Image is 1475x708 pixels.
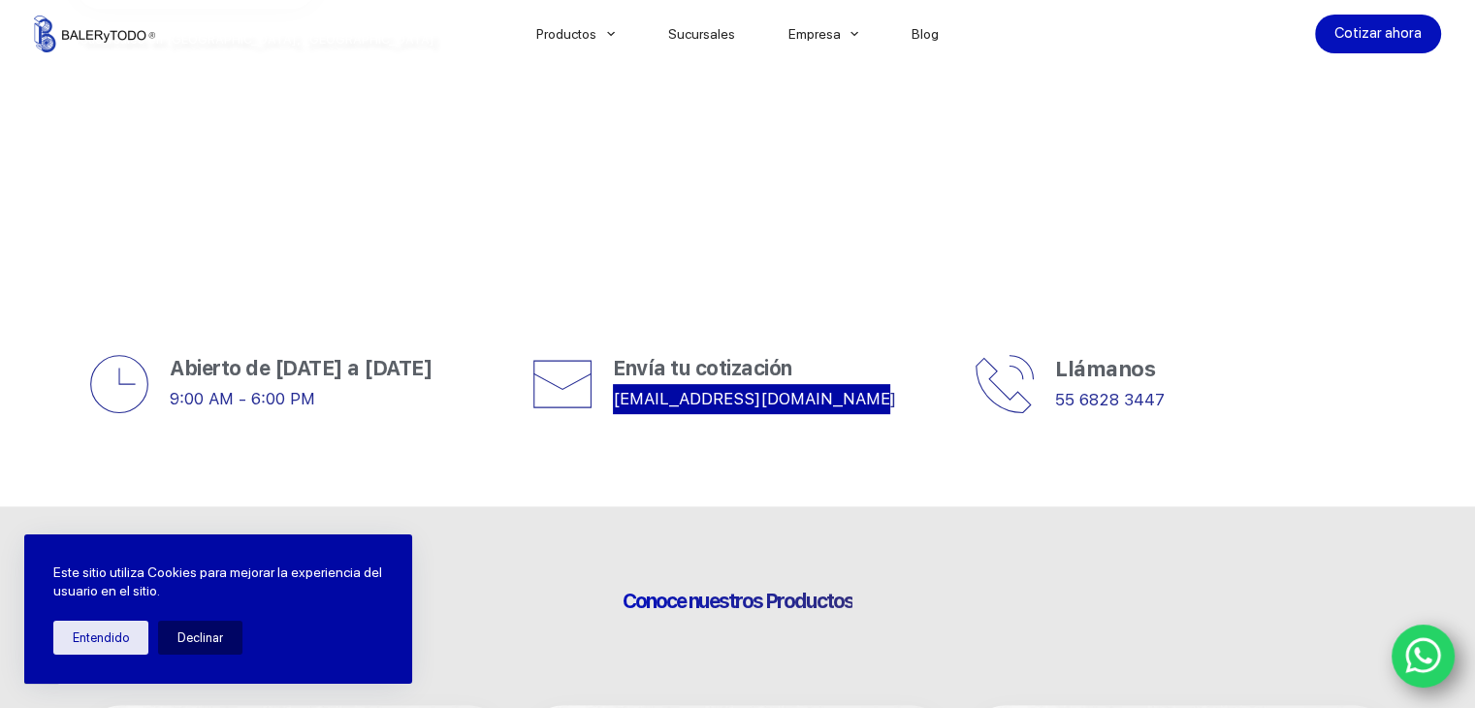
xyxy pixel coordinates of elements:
button: Entendido [53,621,148,655]
span: 9:00 AM - 6:00 PM [170,389,315,408]
a: WhatsApp [1392,625,1456,689]
button: Declinar [158,621,242,655]
a: [EMAIL_ADDRESS][DOMAIN_NAME] [613,389,896,408]
span: Envía tu cotización [613,356,792,380]
a: Cotizar ahora [1315,15,1441,53]
span: y envíos a todo [GEOGRAPHIC_DATA] por la paquetería de su preferencia [74,53,543,69]
a: 55 6828 3447 [1055,390,1165,409]
span: Llámanos [1055,356,1155,381]
img: Balerytodo [34,16,155,52]
span: Abierto de [DATE] a [DATE] [170,356,433,380]
span: Conoce nuestros Productos [622,589,852,613]
p: Este sitio utiliza Cookies para mejorar la experiencia del usuario en el sitio. [53,563,383,601]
